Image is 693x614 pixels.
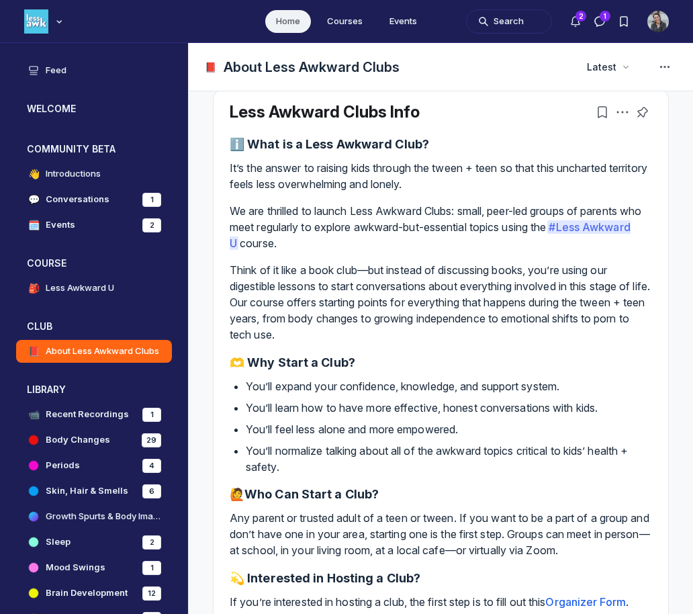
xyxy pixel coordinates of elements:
span: 🗓️ [27,218,40,232]
p: If you’re interested in hosting a club, the first step is to fill out this . [230,594,652,610]
p: You’ll feel less alone and more empowered. [246,421,652,437]
h3: COURSE [27,257,66,270]
div: 6 [142,484,161,498]
h4: Brain Development [46,586,128,600]
a: Courses [316,10,373,33]
p: Any parent or trusted adult of a teen or tween. If you want to be a part of a group and don’t hav... [230,510,652,558]
div: 1 [142,193,161,207]
svg: Space settings [657,59,673,75]
div: 2 [142,535,161,550]
p: Think of it like a book club—but instead of discussing books, you’re using our digestible lessons... [230,262,652,343]
a: 👋Introductions [16,163,172,185]
button: Post actions [613,103,632,122]
strong: 🫶 Why Start a Club? [230,355,355,369]
h3: 💫 Interested in Hosting a Club? [230,569,652,587]
h4: Less Awkward U [46,281,114,295]
div: 12 [142,586,161,601]
h4: Recent Recordings [46,408,129,421]
a: 📹Recent Recordings1 [16,403,172,426]
button: Direct messages [588,9,612,34]
a: Less Awkward Clubs Info [230,102,420,122]
button: Search [466,9,552,34]
h3: CLUB [27,320,52,333]
h4: Conversations [46,193,109,206]
strong: 🙋Who Can Start a Club? [230,487,379,501]
div: 29 [142,433,161,447]
span: 📕 [205,60,218,74]
h4: Periods [46,459,80,472]
button: Notifications [563,9,588,34]
button: Bookmarks [612,9,636,34]
div: 4 [142,459,161,473]
header: Page Header [189,43,693,91]
span: 📹 [27,408,40,421]
a: Brain Development12 [16,582,172,605]
h3: WELCOME [27,102,76,116]
a: Growth Spurts & Body Image [16,505,172,528]
h3: LIBRARY [27,383,66,396]
strong: ℹ️ What is a Less Awkward Club? [230,137,429,151]
h4: Body Changes [46,433,110,447]
a: Periods4 [16,454,172,477]
a: Mood Swings1 [16,556,172,579]
h4: Events [46,218,75,232]
h4: Mood Swings [46,561,105,574]
a: 🗓️Events2 [16,214,172,236]
a: 🎒Less Awkward U [16,277,172,300]
h3: COMMUNITY BETA [27,142,115,156]
button: Space settings [653,55,677,79]
a: Feed [16,59,172,82]
a: Sleep2 [16,531,172,554]
a: Events [379,10,428,33]
p: You’ll learn how to have more effective, honest conversations with kids. [246,400,652,416]
button: LIBRARYCollapse space [16,379,172,400]
a: Skin, Hair & Smells6 [16,480,172,502]
span: 💬 [27,193,40,206]
span: 👋 [27,167,40,181]
img: Less Awkward Hub logo [24,9,48,34]
button: Bookmarks [593,103,612,122]
a: Body Changes29 [16,429,172,451]
h4: Skin, Hair & Smells [46,484,128,498]
button: COURSECollapse space [16,253,172,274]
span: 🎒 [27,281,40,295]
h4: Introductions [46,167,101,181]
button: CLUBCollapse space [16,316,172,337]
a: 💬Conversations1 [16,188,172,211]
h4: Growth Spurts & Body Image [46,510,161,523]
p: You’ll expand your confidence, knowledge, and support system. [246,378,652,394]
p: It’s the answer to raising kids through the tween + teen so that this uncharted territory feels l... [230,160,652,192]
span: Latest [587,60,616,74]
button: WELCOMEExpand space [16,98,172,120]
a: Organizer Form [545,595,625,609]
div: 1 [142,408,161,422]
div: 1 [142,561,161,575]
button: Latest [579,55,637,79]
div: 2 [142,218,161,232]
span: 📕 [27,345,40,358]
p: You’ll normalize talking about all of the awkward topics critical to kids’ health + safety. [246,443,652,475]
h1: About Less Awkward Clubs [224,58,400,77]
a: 📕About Less Awkward Clubs [16,340,172,363]
h4: Feed [46,64,66,77]
h4: About Less Awkward Clubs [46,345,159,358]
button: COMMUNITY BETACollapse space [16,138,172,160]
button: User menu options [647,11,669,32]
h4: Sleep [46,535,71,549]
p: We are thrilled to launch Less Awkward Clubs: small, peer-led groups of parents who meet regularl... [230,203,652,251]
button: Less Awkward Hub logo [24,8,66,35]
a: Home [265,10,311,33]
